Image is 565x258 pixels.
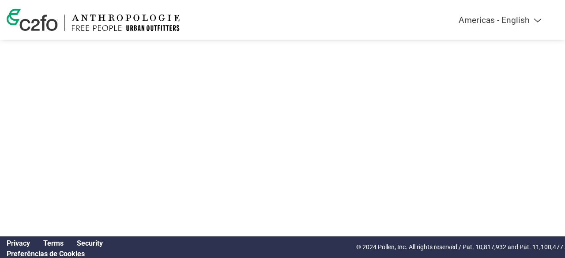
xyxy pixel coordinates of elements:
[43,239,64,247] a: Terms
[77,239,103,247] a: Security
[7,9,58,31] img: c2fo logo
[7,239,30,247] a: Privacy
[7,250,85,258] a: Cookie Preferences, opens a dedicated popup modal window
[356,243,565,252] p: © 2024 Pollen, Inc. All rights reserved / Pat. 10,817,932 and Pat. 11,100,477.
[72,15,180,31] img: Urban Outfitters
